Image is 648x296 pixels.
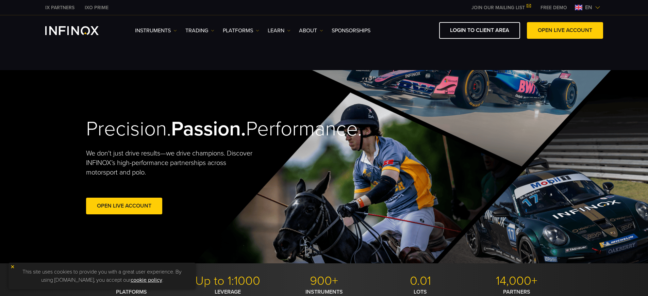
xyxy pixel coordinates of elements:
a: Learn [268,27,290,35]
strong: LOTS [414,289,427,295]
a: cookie policy [131,277,162,283]
span: en [582,3,595,12]
a: INFINOX [80,4,114,11]
strong: INSTRUMENTS [305,289,343,295]
a: INFINOX Logo [45,26,115,35]
a: Open Live Account [86,198,162,214]
a: JOIN OUR MAILING LIST [466,5,535,11]
strong: Passion. [171,117,246,141]
a: INFINOX MENU [535,4,572,11]
p: Up to 1:1000 [182,274,273,289]
p: 0.01 [375,274,466,289]
a: SPONSORSHIPS [332,27,370,35]
strong: PLATFORMS [116,289,147,295]
a: Instruments [135,27,177,35]
p: 14,000+ [471,274,562,289]
a: PLATFORMS [223,27,259,35]
strong: LEVERAGE [215,289,241,295]
strong: PARTNERS [503,289,530,295]
a: INFINOX [40,4,80,11]
img: yellow close icon [10,264,15,269]
p: This site uses cookies to provide you with a great user experience. By using [DOMAIN_NAME], you a... [12,266,192,286]
p: We don't just drive results—we drive champions. Discover INFINOX’s high-performance partnerships ... [86,149,257,177]
a: ABOUT [299,27,323,35]
p: 900+ [279,274,370,289]
a: OPEN LIVE ACCOUNT [527,22,603,39]
a: TRADING [185,27,214,35]
a: LOGIN TO CLIENT AREA [439,22,520,39]
h2: Precision. Performance. [86,117,300,142]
